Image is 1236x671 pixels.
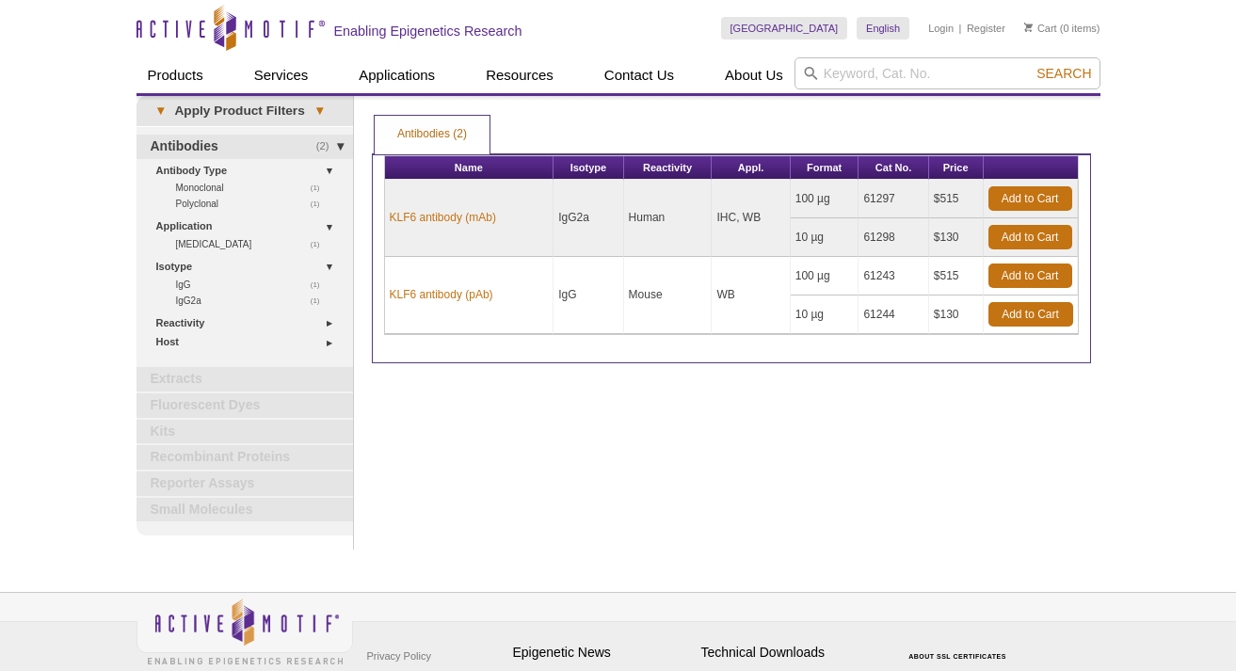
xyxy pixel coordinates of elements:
[316,135,340,159] span: (2)
[908,653,1006,660] a: ABOUT SSL CERTIFICATES
[176,180,330,196] a: (1)Monoclonal
[929,218,984,257] td: $130
[929,257,984,296] td: $515
[136,593,353,669] img: Active Motif,
[791,180,859,218] td: 100 µg
[988,264,1072,288] a: Add to Cart
[791,257,859,296] td: 100 µg
[859,296,928,334] td: 61244
[513,645,692,661] h4: Epigenetic News
[988,302,1073,327] a: Add to Cart
[334,23,522,40] h2: Enabling Epigenetics Research
[859,218,928,257] td: 61298
[959,17,962,40] li: |
[385,156,554,180] th: Name
[929,156,984,180] th: Price
[988,225,1072,249] a: Add to Cart
[1036,66,1091,81] span: Search
[136,420,353,444] a: Kits
[624,180,713,257] td: Human
[474,57,565,93] a: Resources
[136,135,353,159] a: (2)Antibodies
[714,57,795,93] a: About Us
[859,257,928,296] td: 61243
[1031,65,1097,82] button: Search
[136,393,353,418] a: Fluorescent Dyes
[136,445,353,470] a: Recombinant Proteins
[176,277,330,293] a: (1)IgG
[712,180,790,257] td: IHC, WB
[890,626,1031,667] table: Click to Verify - This site chose Symantec SSL for secure e-commerce and confidential communicati...
[554,156,623,180] th: Isotype
[988,186,1072,211] a: Add to Cart
[928,22,954,35] a: Login
[156,332,342,352] a: Host
[1024,17,1100,40] li: (0 items)
[311,277,330,293] span: (1)
[347,57,446,93] a: Applications
[554,180,623,257] td: IgG2a
[1024,23,1033,32] img: Your Cart
[791,156,859,180] th: Format
[390,209,496,226] a: KLF6 antibody (mAb)
[712,156,790,180] th: Appl.
[156,216,342,236] a: Application
[176,196,330,212] a: (1)Polyclonal
[136,471,353,496] a: Reporter Assays
[146,103,175,120] span: ▾
[859,156,928,180] th: Cat No.
[624,257,713,334] td: Mouse
[311,196,330,212] span: (1)
[136,96,353,126] a: ▾Apply Product Filters▾
[929,296,984,334] td: $130
[721,17,848,40] a: [GEOGRAPHIC_DATA]
[156,161,342,181] a: Antibody Type
[929,180,984,218] td: $515
[176,236,330,252] a: (1)[MEDICAL_DATA]
[791,296,859,334] td: 10 µg
[305,103,334,120] span: ▾
[311,236,330,252] span: (1)
[243,57,320,93] a: Services
[136,57,215,93] a: Products
[176,293,330,309] a: (1)IgG2a
[375,116,490,153] a: Antibodies (2)
[624,156,713,180] th: Reactivity
[156,257,342,277] a: Isotype
[554,257,623,334] td: IgG
[136,367,353,391] a: Extracts
[1024,22,1057,35] a: Cart
[791,218,859,257] td: 10 µg
[857,17,909,40] a: English
[311,293,330,309] span: (1)
[712,257,790,334] td: WB
[859,180,928,218] td: 61297
[795,57,1100,89] input: Keyword, Cat. No.
[593,57,685,93] a: Contact Us
[967,22,1005,35] a: Register
[390,286,493,303] a: KLF6 antibody (pAb)
[362,642,436,670] a: Privacy Policy
[156,313,342,333] a: Reactivity
[311,180,330,196] span: (1)
[701,645,880,661] h4: Technical Downloads
[136,498,353,522] a: Small Molecules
